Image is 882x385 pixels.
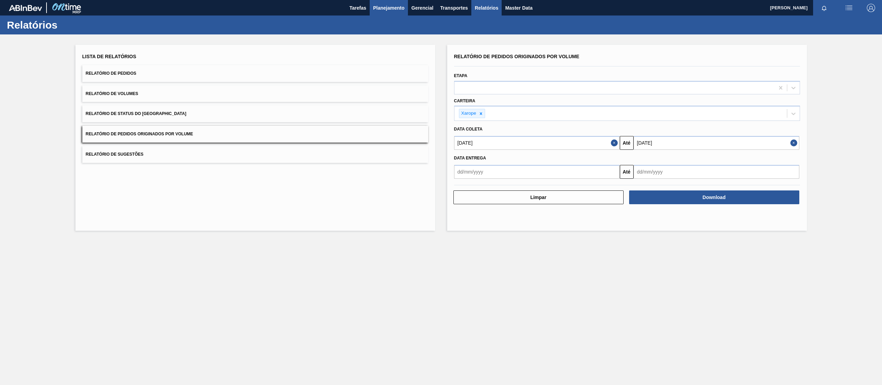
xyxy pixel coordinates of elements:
img: TNhmsLtSVTkK8tSr43FrP2fwEKptu5GPRR3wAAAABJRU5ErkJggg== [9,5,42,11]
span: Relatório de Sugestões [86,152,144,157]
span: Master Data [505,4,532,12]
input: dd/mm/yyyy [634,136,799,150]
h1: Relatórios [7,21,129,29]
span: Tarefas [349,4,366,12]
button: Close [790,136,799,150]
label: Carteira [454,98,475,103]
input: dd/mm/yyyy [454,165,620,179]
span: Relatório de Pedidos [86,71,136,76]
span: Relatório de Status do [GEOGRAPHIC_DATA] [86,111,186,116]
label: Etapa [454,73,468,78]
div: Xarope [459,109,478,118]
span: Data entrega [454,156,486,160]
button: Até [620,165,634,179]
button: Relatório de Sugestões [82,146,428,163]
input: dd/mm/yyyy [634,165,799,179]
span: Relatórios [475,4,498,12]
img: userActions [845,4,853,12]
span: Planejamento [373,4,404,12]
button: Relatório de Pedidos [82,65,428,82]
img: Logout [867,4,875,12]
span: Relatório de Pedidos Originados por Volume [454,54,580,59]
span: Data coleta [454,127,483,132]
span: Transportes [440,4,468,12]
button: Notificações [813,3,835,13]
button: Download [629,190,799,204]
button: Limpar [453,190,624,204]
button: Relatório de Pedidos Originados por Volume [82,126,428,143]
span: Gerencial [411,4,433,12]
button: Até [620,136,634,150]
button: Relatório de Volumes [82,85,428,102]
span: Relatório de Pedidos Originados por Volume [86,132,193,136]
input: dd/mm/yyyy [454,136,620,150]
span: Lista de Relatórios [82,54,136,59]
button: Relatório de Status do [GEOGRAPHIC_DATA] [82,105,428,122]
button: Close [611,136,620,150]
span: Relatório de Volumes [86,91,138,96]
